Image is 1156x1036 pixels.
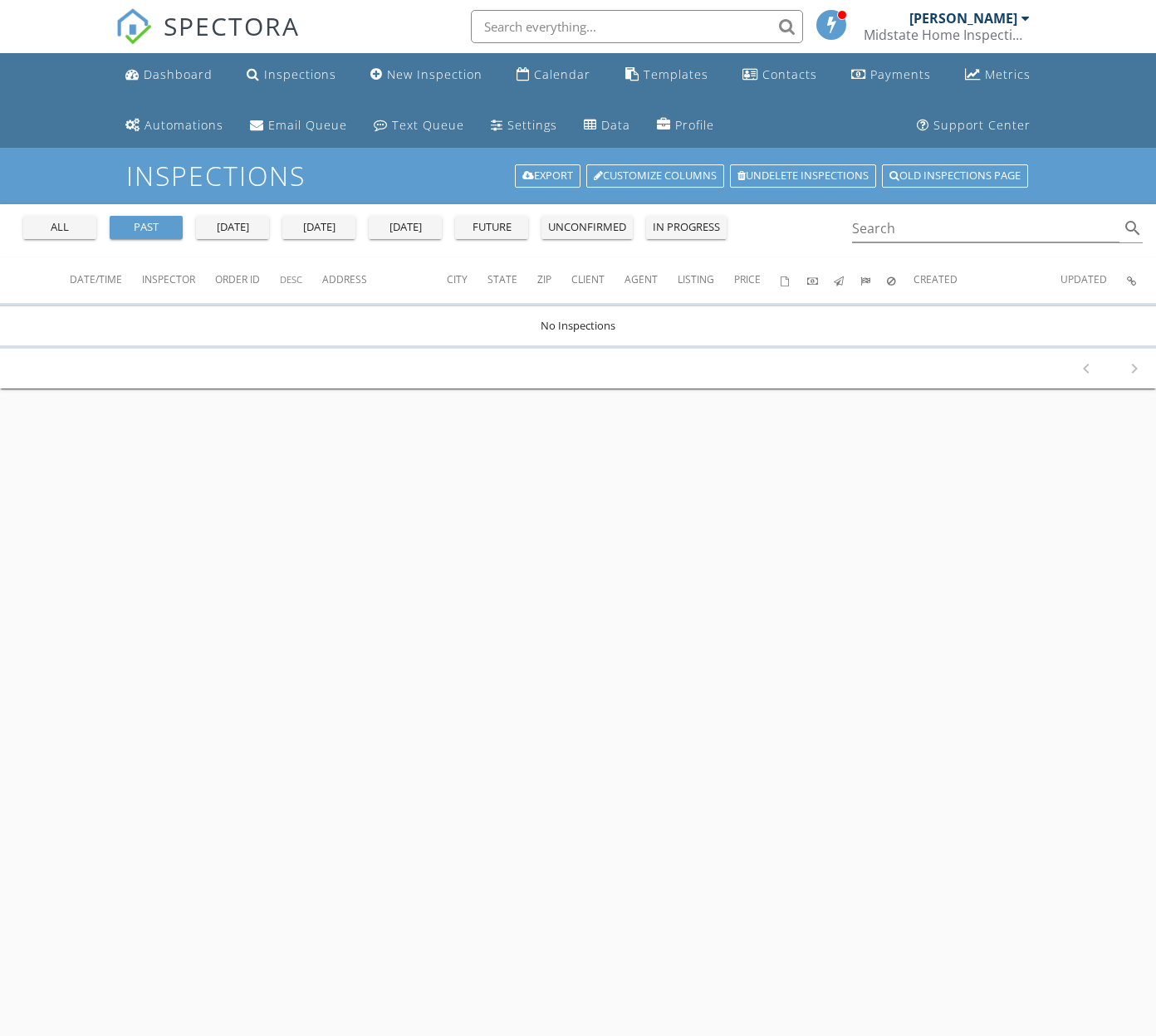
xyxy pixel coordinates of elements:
button: unconfirmed [541,216,633,239]
div: Contacts [762,66,817,82]
th: Zip: Not sorted. [537,257,571,304]
a: Settings [484,110,564,141]
a: Customize Columns [586,164,724,188]
div: New Inspection [387,66,482,82]
a: Metrics [958,60,1037,90]
div: [PERSON_NAME] [909,10,1017,27]
div: Dashboard [144,66,213,82]
span: Price [734,272,761,286]
th: Inspector: Not sorted. [142,257,215,304]
span: Order ID [215,272,260,286]
th: Address: Not sorted. [322,257,447,304]
span: Date/Time [70,272,122,286]
i: search [1123,218,1143,238]
th: Listing: Not sorted. [678,257,734,304]
th: Updated: Not sorted. [1060,257,1127,304]
a: Company Profile [650,110,721,141]
div: past [116,219,176,236]
div: Midstate Home Inspections LLC [864,27,1030,43]
span: Zip [537,272,551,286]
a: Data [577,110,637,141]
div: Calendar [534,66,590,82]
div: Settings [507,117,557,133]
span: State [487,272,517,286]
a: Text Queue [367,110,471,141]
button: [DATE] [282,216,355,239]
div: future [462,219,522,236]
th: City: Not sorted. [447,257,487,304]
a: Email Queue [243,110,354,141]
input: Search [852,215,1119,242]
div: Automations [144,117,223,133]
div: Templates [644,66,708,82]
a: SPECTORA [115,22,300,57]
a: Export [515,164,580,188]
div: Metrics [985,66,1031,82]
div: Inspections [264,66,336,82]
th: Submitted: Not sorted. [860,257,887,304]
th: Paid: Not sorted. [807,257,834,304]
div: Support Center [933,117,1031,133]
div: [DATE] [289,219,349,236]
button: past [110,216,183,239]
span: Address [322,272,367,286]
h1: Inspections [126,161,1030,190]
button: [DATE] [196,216,269,239]
th: State: Not sorted. [487,257,537,304]
a: Dashboard [119,60,219,90]
span: Inspector [142,272,195,286]
span: SPECTORA [164,8,300,43]
img: The Best Home Inspection Software - Spectora [115,8,152,45]
th: Order ID: Not sorted. [215,257,280,304]
input: Search everything... [471,10,803,43]
a: Inspections [240,60,343,90]
a: Contacts [736,60,824,90]
span: Created [914,272,958,286]
div: Payments [870,66,931,82]
div: [DATE] [203,219,262,236]
div: unconfirmed [548,219,626,236]
th: Published: Not sorted. [834,257,860,304]
button: all [23,216,96,239]
button: in progress [646,216,727,239]
span: Client [571,272,605,286]
a: Old inspections page [882,164,1028,188]
a: Calendar [510,60,597,90]
span: Desc [280,273,302,286]
a: Support Center [910,110,1037,141]
a: Templates [619,60,715,90]
div: Profile [675,117,714,133]
span: City [447,272,468,286]
th: Price: Not sorted. [734,257,781,304]
th: Canceled: Not sorted. [887,257,914,304]
a: Payments [845,60,938,90]
th: Agent: Not sorted. [625,257,678,304]
th: Date/Time: Not sorted. [70,257,142,304]
a: New Inspection [364,60,489,90]
span: Updated [1060,272,1107,286]
th: Created: Not sorted. [914,257,1060,304]
div: Email Queue [268,117,347,133]
th: Agreements signed: Not sorted. [781,257,807,304]
a: Automations (Basic) [119,110,230,141]
span: Agent [625,272,658,286]
div: [DATE] [375,219,435,236]
th: Client: Not sorted. [571,257,625,304]
div: Text Queue [392,117,464,133]
div: in progress [653,219,720,236]
button: future [455,216,528,239]
span: Listing [678,272,714,286]
div: all [30,219,90,236]
div: Data [601,117,630,133]
th: Inspection Details: Not sorted. [1127,257,1156,304]
a: Undelete inspections [730,164,876,188]
th: Desc: Not sorted. [280,257,322,304]
button: [DATE] [369,216,442,239]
